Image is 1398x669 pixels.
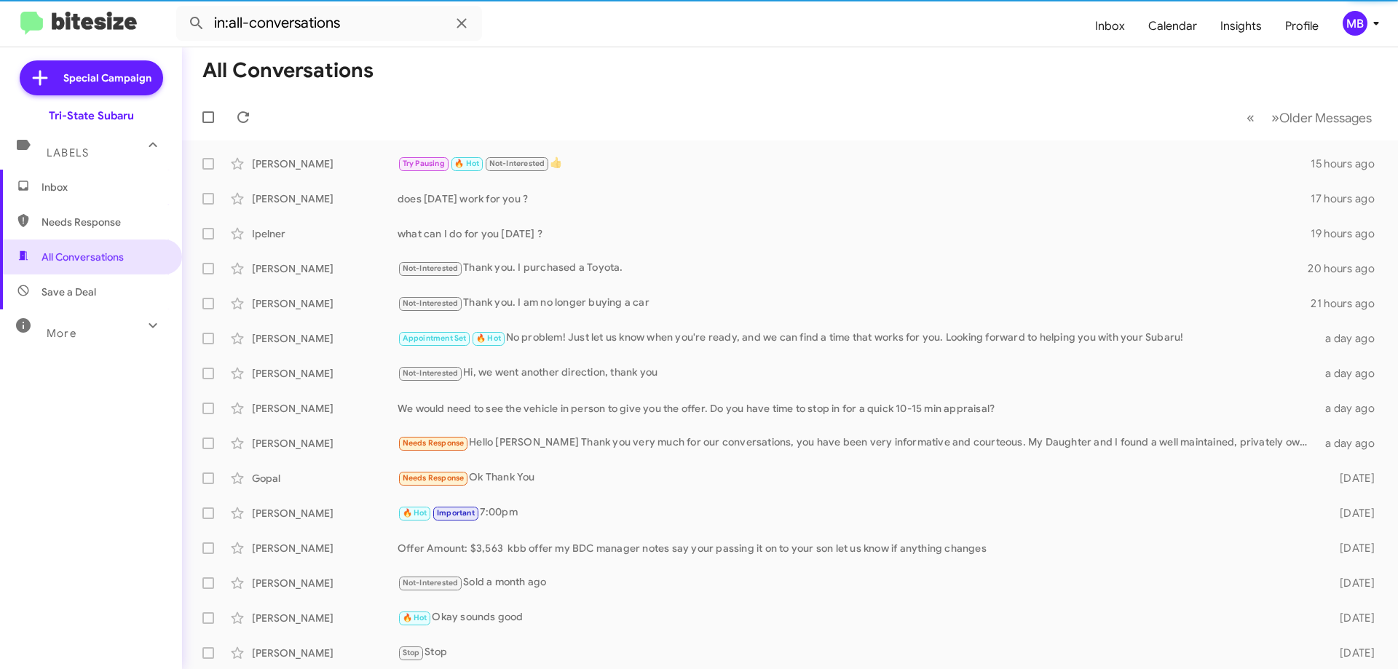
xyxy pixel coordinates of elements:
[252,611,398,625] div: [PERSON_NAME]
[1316,366,1386,381] div: a day ago
[1311,157,1386,171] div: 15 hours ago
[398,609,1316,626] div: Okay sounds good
[252,541,398,555] div: [PERSON_NAME]
[252,157,398,171] div: [PERSON_NAME]
[1316,506,1386,520] div: [DATE]
[252,436,398,451] div: [PERSON_NAME]
[252,331,398,346] div: [PERSON_NAME]
[403,368,459,378] span: Not-Interested
[1279,110,1372,126] span: Older Messages
[202,59,374,82] h1: All Conversations
[437,508,475,518] span: Important
[398,541,1316,555] div: Offer Amount: $3,563 kbb offer my BDC manager notes say your passing it on to your son let us kno...
[1316,541,1386,555] div: [DATE]
[398,330,1316,347] div: No problem! Just let us know when you're ready, and we can find a time that works for you. Lookin...
[476,333,501,343] span: 🔥 Hot
[1263,103,1381,132] button: Next
[252,261,398,276] div: [PERSON_NAME]
[1311,226,1386,241] div: 19 hours ago
[176,6,482,41] input: Search
[1316,331,1386,346] div: a day ago
[1316,436,1386,451] div: a day ago
[403,508,427,518] span: 🔥 Hot
[398,191,1311,206] div: does [DATE] work for you ?
[252,401,398,416] div: [PERSON_NAME]
[403,473,465,483] span: Needs Response
[398,295,1311,312] div: Thank you. I am no longer buying a car
[398,226,1311,241] div: what can I do for you [DATE] ?
[398,470,1316,486] div: Ok Thank You
[489,159,545,168] span: Not-Interested
[42,250,124,264] span: All Conversations
[1316,646,1386,660] div: [DATE]
[398,644,1316,661] div: Stop
[42,180,165,194] span: Inbox
[403,438,465,448] span: Needs Response
[1311,296,1386,311] div: 21 hours ago
[403,159,445,168] span: Try Pausing
[403,333,467,343] span: Appointment Set
[398,574,1316,591] div: Sold a month ago
[47,146,89,159] span: Labels
[1311,191,1386,206] div: 17 hours ago
[63,71,151,85] span: Special Campaign
[252,471,398,486] div: Gopal
[398,504,1316,521] div: 7:00pm
[1238,103,1263,132] button: Previous
[398,435,1316,451] div: Hello [PERSON_NAME] Thank you very much for our conversations, you have been very informative and...
[1343,11,1367,36] div: MB
[252,576,398,590] div: [PERSON_NAME]
[454,159,479,168] span: 🔥 Hot
[403,613,427,622] span: 🔥 Hot
[1273,5,1330,47] a: Profile
[403,264,459,273] span: Not-Interested
[1316,611,1386,625] div: [DATE]
[20,60,163,95] a: Special Campaign
[252,366,398,381] div: [PERSON_NAME]
[1330,11,1382,36] button: MB
[252,226,398,241] div: Ipelner
[403,578,459,587] span: Not-Interested
[252,191,398,206] div: [PERSON_NAME]
[1271,108,1279,127] span: »
[1316,576,1386,590] div: [DATE]
[1316,471,1386,486] div: [DATE]
[1209,5,1273,47] a: Insights
[1308,261,1386,276] div: 20 hours ago
[252,646,398,660] div: [PERSON_NAME]
[398,401,1316,416] div: We would need to see the vehicle in person to give you the offer. Do you have time to stop in for...
[42,215,165,229] span: Needs Response
[403,648,420,657] span: Stop
[42,285,96,299] span: Save a Deal
[47,327,76,340] span: More
[252,506,398,520] div: [PERSON_NAME]
[1247,108,1255,127] span: «
[403,298,459,308] span: Not-Interested
[49,108,134,123] div: Tri-State Subaru
[252,296,398,311] div: [PERSON_NAME]
[1083,5,1137,47] a: Inbox
[1137,5,1209,47] a: Calendar
[1239,103,1381,132] nav: Page navigation example
[398,260,1308,277] div: Thank you. I purchased a Toyota.
[398,155,1311,172] div: 👍
[1316,401,1386,416] div: a day ago
[398,365,1316,381] div: Hi, we went another direction, thank you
